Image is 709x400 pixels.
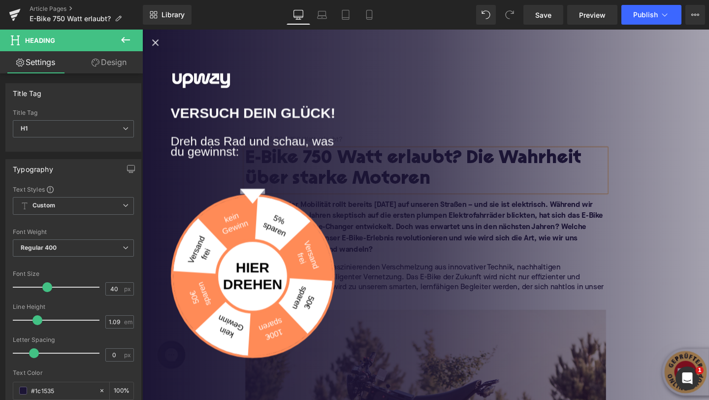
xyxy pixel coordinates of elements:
[676,367,699,390] iframe: Intercom live chat
[8,8,596,20] div: Close popup
[310,5,334,25] a: Laptop
[143,5,192,25] a: New Library
[45,215,78,253] div: Versand frei
[154,266,187,303] div: 50€ sparen
[535,10,551,20] span: Save
[30,44,94,64] img: Logo
[13,229,134,235] div: Font Weight
[123,189,160,222] div: 5% sparen
[685,5,705,25] button: More
[13,270,134,277] div: Font Size
[13,160,53,173] div: Typography
[621,5,681,25] button: Publish
[110,382,133,400] div: %
[13,336,134,343] div: Letter Spacing
[21,125,28,132] b: H1
[13,185,134,193] div: Text Styles
[500,5,519,25] button: Redo
[567,5,617,25] a: Preview
[334,5,357,25] a: Tablet
[476,5,496,25] button: Undo
[32,201,55,210] b: Custom
[161,10,185,19] span: Library
[25,36,55,44] span: Heading
[124,286,132,292] span: px
[287,5,310,25] a: Desktop
[696,367,704,374] span: 1
[30,79,203,96] p: Versuch dein Glück!
[31,385,94,396] input: Color
[41,254,78,305] div: 50€ sparen
[85,241,147,277] p: hier Drehen
[13,303,134,310] div: Line Height
[111,297,162,333] div: 100€ sparen
[30,173,202,345] div: Spin to win
[154,213,191,265] div: Versand frei
[633,11,658,19] span: Publish
[124,352,132,358] span: px
[13,109,134,116] div: Title Tag
[70,185,122,221] div: kein Gewinn
[579,10,606,20] span: Preview
[30,15,111,23] span: E-Bike 750 Watt erlaubt?
[72,297,109,330] div: kein Gewinn
[5,3,34,33] button: Gorgias live chat
[30,5,143,13] a: Article Pages
[124,319,132,325] span: em
[357,5,381,25] a: Mobile
[13,369,134,376] div: Text Color
[73,51,145,73] a: Design
[30,112,219,133] p: Dreh das Rad und schau, was du gewinnst:
[13,84,42,98] div: Title Tag
[21,244,57,251] b: Regular 400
